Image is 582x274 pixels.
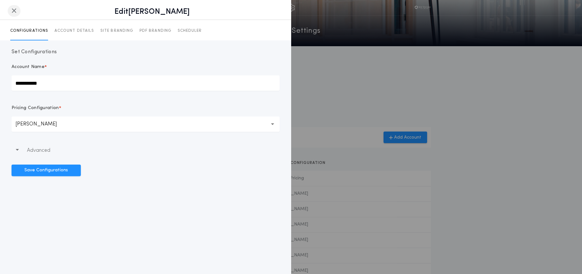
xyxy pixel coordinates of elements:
[27,147,50,154] p: Advanced
[10,28,48,33] p: CONFIGURATIONS
[12,116,280,132] button: [PERSON_NAME]
[55,28,94,33] p: ACCOUNT DETAILS
[12,141,280,159] button: Advanced
[12,105,59,111] p: Pricing Configuration
[12,165,81,176] button: Save Configurations
[21,7,283,17] h1: Edit [PERSON_NAME]
[12,64,45,70] p: Account Name
[139,28,171,33] p: PDF BRANDING
[178,28,202,33] p: SCHEDULER
[12,75,280,91] input: Account Name*
[100,28,133,33] p: SITE BRANDING
[12,48,280,56] h3: Set Configurations
[15,120,67,128] p: [PERSON_NAME]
